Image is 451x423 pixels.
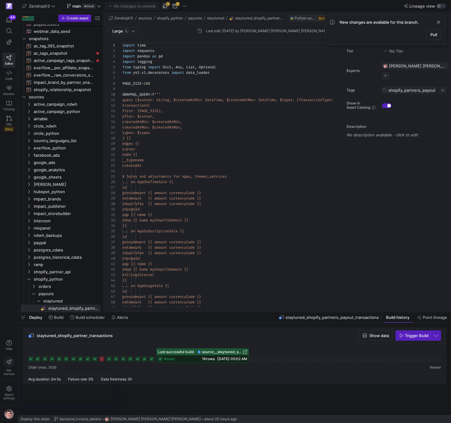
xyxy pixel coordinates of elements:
div: Press SPACE to select this row. [21,188,101,195]
div: Press SPACE to select this row. [21,246,101,254]
a: source__staytuned_shopify_partners_payout_transactions__staytuned_shopify_partner_transactions [198,350,247,354]
span: google_sheets [34,174,100,181]
button: staytuned_shopify_partners_payout_transactions [228,15,285,22]
div: 10 [108,92,115,97]
span: backend_invoice_details [60,417,101,421]
span: shop {{ name myshopifyDomain }} [122,218,188,223]
img: https://storage.googleapis.com/y42-prod-data-exchange/images/qZXOSqkTtPuVcXVzF40oUlM07HVTwZXfPK0U... [6,3,12,9]
a: everflow__raw_conversions_snapshot​​​​​​​ [21,71,101,79]
button: Create asset [58,15,91,22]
span: Trigger Build [405,333,429,338]
span: }} [122,278,127,283]
div: Press SPACE to select this row. [21,275,101,283]
div: 42 [108,267,115,272]
span: createdAt [122,163,142,168]
span: Point lineage [423,315,447,320]
a: Spacesettings [2,383,15,403]
span: hubspot_python [34,188,100,195]
a: webinar_data_seed​​​​​​ [21,28,101,35]
div: Press SPACE to select this row. [21,71,101,79]
div: 11 [108,97,115,103]
button: staytuned [206,15,226,22]
span: services [210,174,227,179]
div: Press SPACE to select this row. [21,283,101,290]
span: f [152,92,154,97]
div: 17 [108,130,115,135]
div: 35 [108,228,115,234]
div: 6 [108,70,115,75]
span: about 20 hours ago [204,417,237,421]
span: ac_tag_393_snapshot​​​​​​​ [34,43,94,49]
div: 32 [108,212,115,217]
span: intercom [34,217,100,224]
span: impact_storebuilder [34,210,100,217]
span: cursor [122,147,135,152]
span: 1K rows [202,356,215,361]
a: PRsBeta [2,113,15,134]
span: grossAmount {{ amount currencyCode }} [122,240,201,244]
div: 28 [108,190,115,196]
span: as [152,54,156,59]
span: createdAtMax: $createdAtMax, [122,125,182,130]
span: shopifyFee {{ amount currencyCode }} [122,251,201,255]
div: 36 [108,234,115,239]
span: Show in Asset Catalog [347,101,370,110]
span: staytuned [207,16,224,20]
span: Last successful build [158,350,194,354]
span: ac_tags_snapshot​​​​​​​ [34,50,94,57]
div: 44 [9,15,16,20]
button: shopify_python [155,15,184,22]
span: createdAtMin: $createdAtMin, [122,119,182,124]
a: Editor [2,53,15,68]
span: import [171,70,184,75]
span: }} [122,223,127,228]
span: impact_brand_by_partner_snapshot​​​​​​​ [34,79,94,86]
a: Monitor [2,83,15,98]
span: staytuned [43,298,100,305]
div: 47 [108,294,115,299]
div: Press SPACE to select this row. [21,93,101,101]
div: 18 [108,135,115,141]
iframe: Y42 Status [18,370,115,405]
div: Press SPACE to select this row. [21,108,101,115]
div: 29 [108,196,115,201]
button: Getstarted [2,354,15,378]
span: sources [138,16,152,20]
span: ... on AppUsageSale {{ [122,283,169,288]
span: orders [39,283,100,290]
div: 46 [108,288,115,294]
img: https://storage.googleapis.com/y42-prod-data-exchange/images/G2kHvxVlt02YItTmblwfhPy4mK5SfUxFU6Tr... [383,63,388,68]
span: PAGE_SIZE [122,81,142,86]
span: New changes are available for this branch. [340,20,419,25]
span: data_loader [186,70,210,75]
div: Press SPACE to select this row. [21,49,101,57]
span: grossAmount {{ amount currencyCode }} [122,190,201,195]
button: Point lineage [415,312,450,322]
span: from [122,70,131,75]
div: 37 [108,239,115,245]
div: 38 [108,245,115,250]
span: = [150,92,152,97]
img: https://storage.googleapis.com/y42-prod-data-exchange/images/G2kHvxVlt02YItTmblwfhPy4mK5SfUxFU6Tr... [4,409,14,419]
a: everflow__per_affiliate_snapshot​​​​​​​ [21,64,101,71]
span: app {{ name }} [122,212,152,217]
div: 31 [108,206,115,212]
span: Beta [318,16,327,21]
span: postgres_cdata [34,247,100,254]
span: sources [29,94,100,101]
button: maindefault [65,2,103,10]
span: circle_python [34,130,100,137]
div: Press SPACE to select this row. [21,195,101,203]
div: Press SPACE to select this row. [21,159,101,166]
span: L [124,29,129,33]
p: Description [347,125,449,129]
span: shopify_relationship_snapshot​​​​​​​ [34,86,94,93]
div: Press SPACE to select this row. [21,305,101,312]
span: shop {{ name myshopifyDomain }} [122,267,188,272]
div: 7 [108,75,115,81]
img: No tier [383,49,388,53]
div: Press SPACE to select this row. [21,254,101,261]
div: Press SPACE to select this row. [21,290,101,297]
span: transactions( [122,103,150,108]
div: 16 [108,125,115,130]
